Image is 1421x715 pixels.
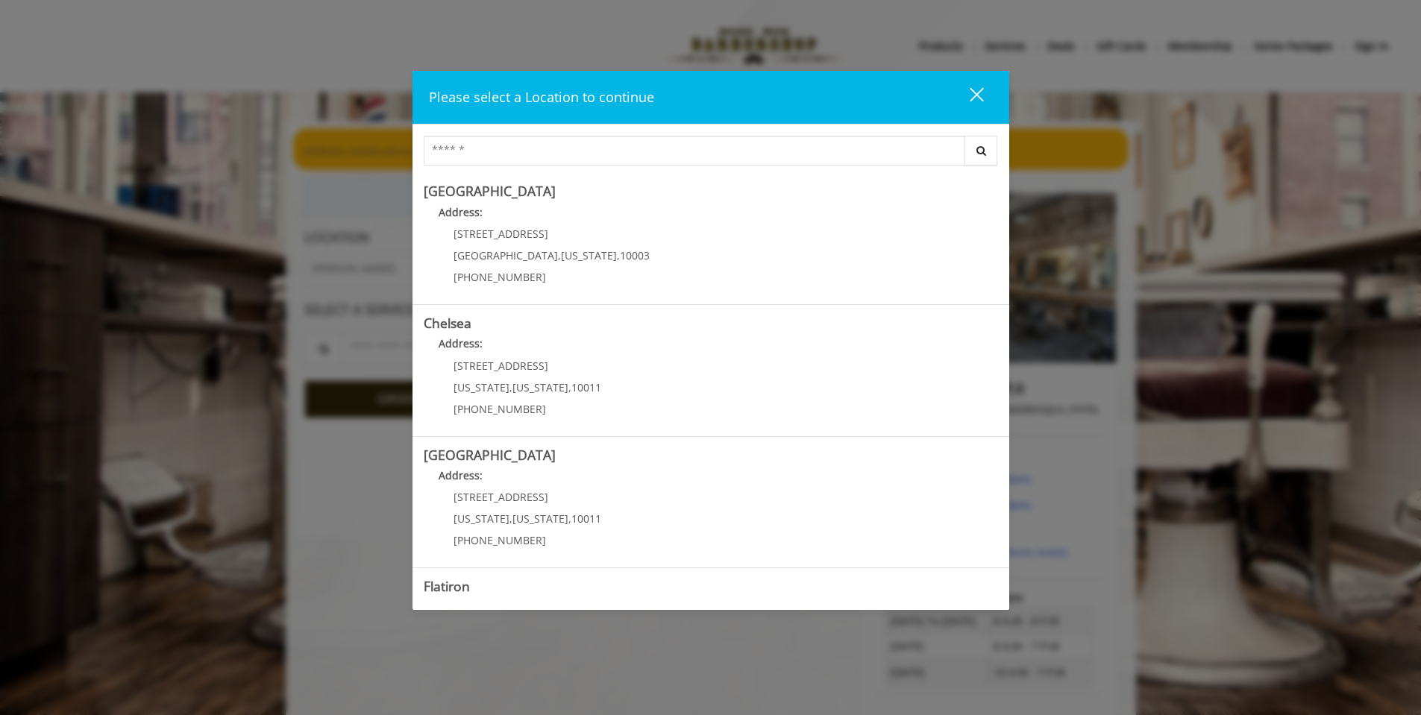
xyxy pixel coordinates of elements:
[424,577,470,595] b: Flatiron
[571,380,601,394] span: 10011
[454,490,548,504] span: [STREET_ADDRESS]
[568,511,571,526] span: ,
[424,314,471,332] b: Chelsea
[439,600,483,614] b: Address:
[454,270,546,284] span: [PHONE_NUMBER]
[454,511,509,526] span: [US_STATE]
[571,511,601,526] span: 10011
[454,227,548,241] span: [STREET_ADDRESS]
[424,136,965,166] input: Search Center
[439,468,483,482] b: Address:
[558,248,561,262] span: ,
[439,205,483,219] b: Address:
[561,248,617,262] span: [US_STATE]
[454,533,546,547] span: [PHONE_NUMBER]
[454,359,548,373] span: [STREET_ADDRESS]
[424,182,556,200] b: [GEOGRAPHIC_DATA]
[617,248,620,262] span: ,
[509,511,512,526] span: ,
[424,136,998,173] div: Center Select
[439,336,483,350] b: Address:
[973,145,990,156] i: Search button
[620,248,650,262] span: 10003
[424,446,556,464] b: [GEOGRAPHIC_DATA]
[512,380,568,394] span: [US_STATE]
[454,380,509,394] span: [US_STATE]
[454,402,546,416] span: [PHONE_NUMBER]
[429,88,654,106] span: Please select a Location to continue
[568,380,571,394] span: ,
[953,86,982,109] div: close dialog
[454,248,558,262] span: [GEOGRAPHIC_DATA]
[509,380,512,394] span: ,
[512,511,568,526] span: [US_STATE]
[942,82,993,113] button: close dialog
